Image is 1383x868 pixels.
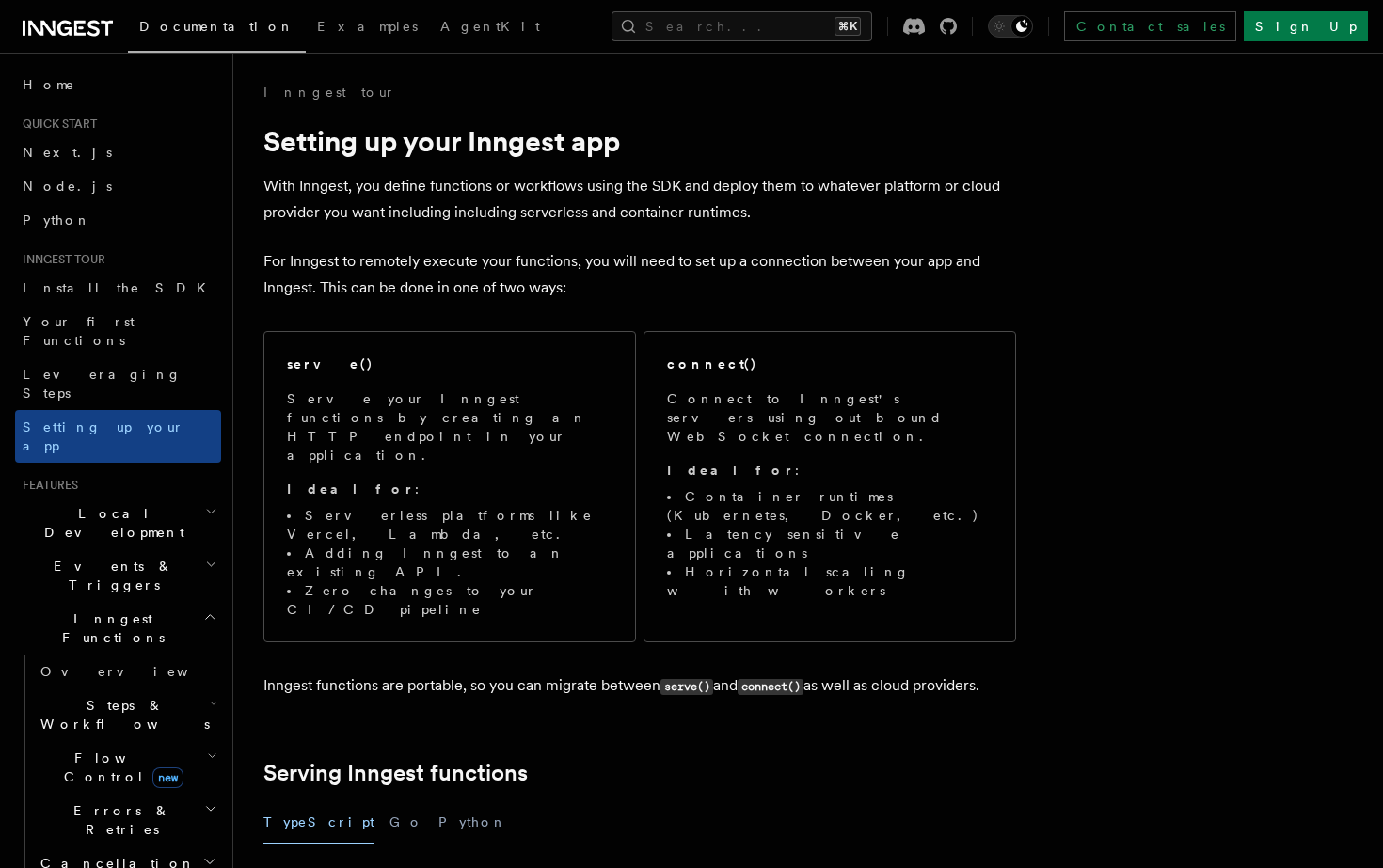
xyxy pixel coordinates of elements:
[33,801,204,839] span: Errors & Retries
[287,581,612,619] li: Zero changes to your CI/CD pipeline
[667,389,993,446] p: Connect to Inngest's servers using out-bound WebSocket connection.
[15,497,221,549] button: Local Development
[667,562,993,600] li: Horizontal scaling with workers
[287,544,612,581] li: Adding Inngest to an existing API.
[15,68,221,102] a: Home
[23,213,91,228] span: Python
[15,117,97,132] span: Quick start
[15,271,221,305] a: Install the SDK
[23,179,112,194] span: Node.js
[33,749,207,786] span: Flow Control
[15,252,105,267] span: Inngest tour
[287,355,374,373] h2: serve()
[667,461,993,480] p: :
[612,11,872,41] button: Search...⌘K
[263,672,1016,700] p: Inngest functions are portable, so you can migrate between and as well as cloud providers.
[15,357,221,410] a: Leveraging Steps
[23,419,184,453] span: Setting up your app
[287,389,612,465] p: Serve your Inngest functions by creating an HTTP endpoint in your application.
[287,481,415,497] strong: Ideal for
[33,688,221,741] button: Steps & Workflows
[306,6,429,51] a: Examples
[15,557,205,594] span: Events & Triggers
[23,314,135,348] span: Your first Functions
[429,6,551,51] a: AgentKit
[15,203,221,237] a: Python
[33,741,221,794] button: Flow Controlnew
[438,801,507,844] button: Python
[15,478,78,493] span: Features
[1064,11,1236,41] a: Contact sales
[287,480,612,498] p: :
[152,767,183,788] span: new
[644,331,1016,642] a: connect()Connect to Inngest's servers using out-bound WebSocket connection.Ideal for:Container ru...
[23,75,75,94] span: Home
[389,801,423,844] button: Go
[23,145,112,160] span: Next.js
[139,19,294,34] span: Documentation
[15,602,221,655] button: Inngest Functions
[263,248,1016,301] p: For Inngest to remotely execute your functions, you will need to set up a connection between your...
[33,655,221,688] a: Overview
[263,173,1016,226] p: With Inngest, you define functions or workflows using the SDK and deploy them to whatever platfor...
[15,609,203,647] span: Inngest Functions
[660,679,713,695] code: serve()
[263,801,374,844] button: TypeScript
[667,355,757,373] h2: connect()
[1244,11,1368,41] a: Sign Up
[835,17,861,36] kbd: ⌘K
[440,19,540,34] span: AgentKit
[263,124,1016,158] h1: Setting up your Inngest app
[40,664,234,679] span: Overview
[667,487,993,525] li: Container runtimes (Kubernetes, Docker, etc.)
[23,367,182,401] span: Leveraging Steps
[23,280,217,295] span: Install the SDK
[263,760,528,786] a: Serving Inngest functions
[263,331,636,642] a: serve()Serve your Inngest functions by creating an HTTP endpoint in your application.Ideal for:Se...
[667,525,993,562] li: Latency sensitive applications
[988,15,1033,38] button: Toggle dark mode
[15,549,221,602] button: Events & Triggers
[15,305,221,357] a: Your first Functions
[15,410,221,463] a: Setting up your app
[287,506,612,544] li: Serverless platforms like Vercel, Lambda, etc.
[33,696,210,734] span: Steps & Workflows
[15,135,221,169] a: Next.js
[263,83,395,102] a: Inngest tour
[128,6,306,53] a: Documentation
[15,169,221,203] a: Node.js
[33,794,221,846] button: Errors & Retries
[317,19,418,34] span: Examples
[15,504,205,542] span: Local Development
[667,463,795,478] strong: Ideal for
[738,679,803,695] code: connect()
